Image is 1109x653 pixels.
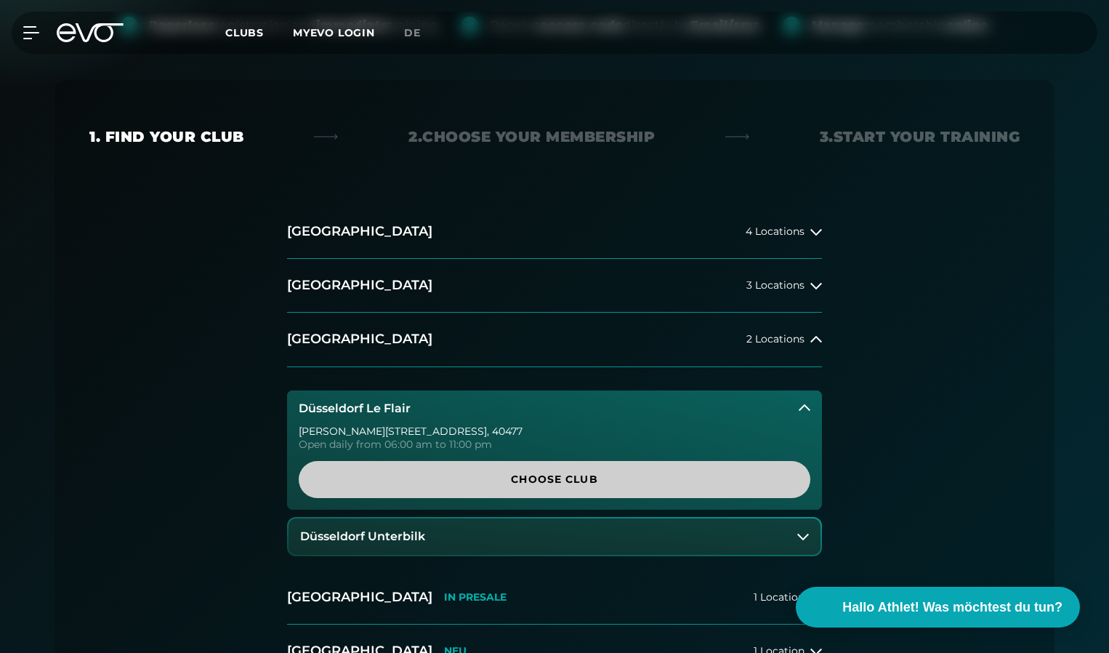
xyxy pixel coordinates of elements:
[89,127,244,147] div: 1. Find your club
[287,330,432,348] h2: [GEOGRAPHIC_DATA]
[334,472,775,487] span: Choose Club
[287,571,822,625] button: [GEOGRAPHIC_DATA]IN PRESALE1 Location
[754,592,804,603] span: 1 Location
[287,276,432,295] h2: [GEOGRAPHIC_DATA]
[300,530,425,543] h3: Düsseldorf Unterbilk
[287,259,822,313] button: [GEOGRAPHIC_DATA]3 Locations
[404,26,421,39] span: de
[225,25,293,39] a: Clubs
[287,588,432,606] h2: [GEOGRAPHIC_DATA]
[746,226,804,237] span: 4 Locations
[299,461,810,498] a: Choose Club
[287,223,432,241] h2: [GEOGRAPHIC_DATA]
[287,205,822,259] button: [GEOGRAPHIC_DATA]4 Locations
[299,439,810,449] div: Open daily from 06:00 am to 11:00 pm
[746,334,804,345] span: 2 Locations
[299,402,411,415] h3: Düsseldorf Le Flair
[444,591,507,604] p: IN PRESALE
[842,598,1062,617] span: Hallo Athlet! Was möchtest du tun?
[820,127,1020,147] div: 3. Start your Training
[796,587,1080,628] button: Hallo Athlet! Was möchtest du tun?
[287,390,822,427] button: Düsseldorf Le Flair
[225,26,264,39] span: Clubs
[293,26,375,39] a: MYEVO LOGIN
[404,25,438,41] a: de
[287,313,822,366] button: [GEOGRAPHIC_DATA]2 Locations
[299,426,810,436] div: [PERSON_NAME][STREET_ADDRESS] , 40477
[289,518,820,555] button: Düsseldorf Unterbilk
[746,280,804,291] span: 3 Locations
[408,127,655,147] div: 2. Choose your membership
